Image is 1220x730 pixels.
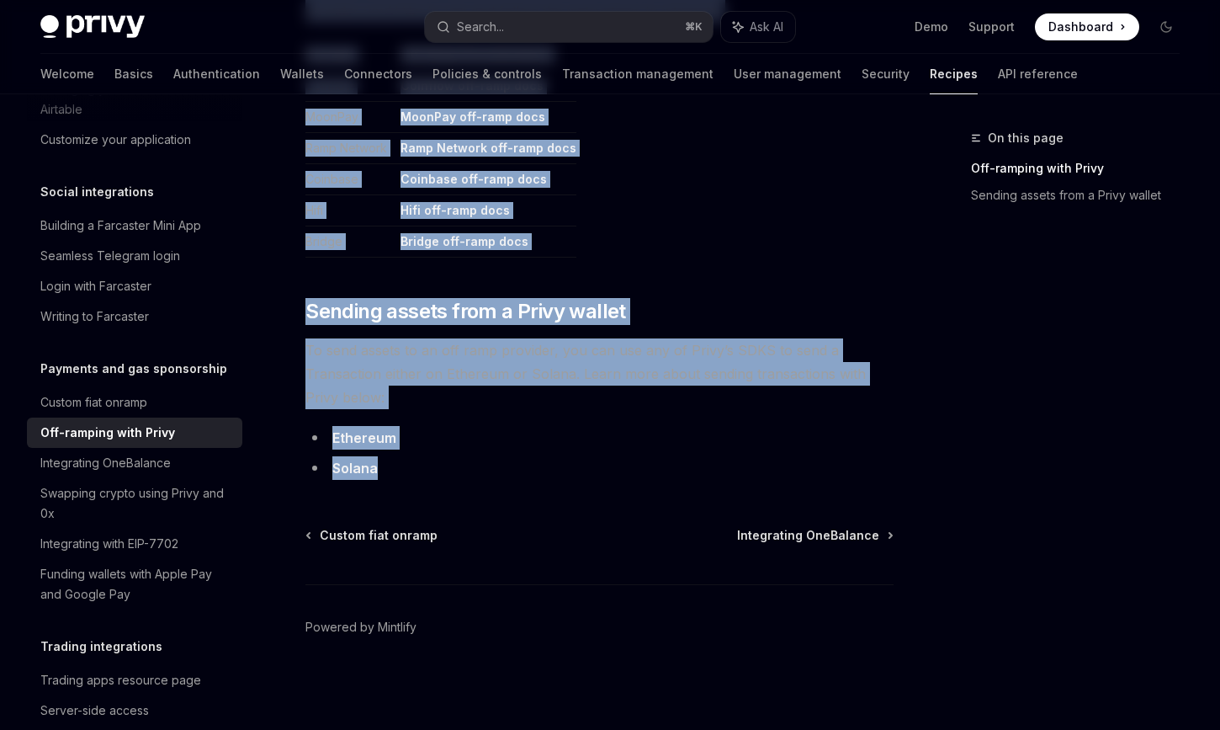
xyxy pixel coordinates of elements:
div: Building a Farcaster Mini App [40,216,201,236]
button: Toggle dark mode [1153,13,1180,40]
a: Bridge off-ramp docs [400,234,528,249]
div: Funding wallets with Apple Pay and Google Pay [40,564,232,605]
a: Integrating with EIP-7702 [27,529,242,559]
td: Hifi [305,195,394,226]
div: Seamless Telegram login [40,246,180,266]
a: Sending assets from a Privy wallet [971,182,1193,209]
h5: Trading integrations [40,637,162,657]
a: Demo [915,19,948,35]
h5: Social integrations [40,182,154,202]
a: Hifi off-ramp docs [400,203,510,218]
a: Server-side access [27,695,242,726]
div: Swapping crypto using Privy and 0x [40,483,232,524]
a: Policies & controls [432,54,542,94]
div: Login with Farcaster [40,276,151,296]
a: Custom fiat onramp [307,527,438,544]
a: Solana [332,460,378,477]
a: Authentication [173,54,260,94]
a: Writing to Farcaster [27,301,242,332]
a: Building a Farcaster Mini App [27,210,242,241]
a: Ethereum [332,429,396,447]
td: Coinbase [305,164,394,195]
div: Server-side access [40,701,149,721]
button: Search...⌘K [425,12,713,42]
a: User management [734,54,841,94]
a: Off-ramping with Privy [971,155,1193,182]
button: Ask AI [721,12,795,42]
div: Integrating with EIP-7702 [40,534,178,554]
span: Integrating OneBalance [737,527,879,544]
a: Recipes [930,54,978,94]
span: Dashboard [1048,19,1113,35]
a: Security [862,54,910,94]
a: API reference [998,54,1078,94]
span: Ask AI [750,19,783,35]
a: Connectors [344,54,412,94]
span: Sending assets from a Privy wallet [305,298,626,325]
td: MoonPay [305,102,394,133]
a: Trading apps resource page [27,665,242,695]
a: Custom fiat onramp [27,387,242,418]
a: Wallets [280,54,324,94]
a: Integrating OneBalance [737,527,892,544]
div: Integrating OneBalance [40,453,171,473]
a: Customize your application [27,125,242,155]
td: Bridge [305,226,394,258]
h5: Payments and gas sponsorship [40,359,227,379]
div: Search... [457,17,504,37]
a: Login with Farcaster [27,271,242,301]
div: Trading apps resource page [40,670,201,690]
span: Custom fiat onramp [320,527,438,544]
a: Support [968,19,1015,35]
a: Transaction management [562,54,713,94]
a: Integrating OneBalance [27,448,242,478]
a: Basics [114,54,153,94]
a: Swapping crypto using Privy and 0x [27,478,242,529]
div: Custom fiat onramp [40,392,147,413]
a: Ramp Network off-ramp docs [400,141,576,156]
a: MoonPay off-ramp docs [400,109,545,125]
img: dark logo [40,15,145,39]
span: To send assets to an off ramp provider, you can use any of Privy’s SDKS to send a Transaction eit... [305,338,894,409]
span: ⌘ K [685,20,703,34]
a: Dashboard [1035,13,1139,40]
a: Off-ramping with Privy [27,418,242,448]
a: Coinbase off-ramp docs [400,172,547,187]
td: Ramp Network [305,133,394,164]
a: Seamless Telegram login [27,241,242,271]
a: Powered by Mintlify [305,619,416,636]
div: Writing to Farcaster [40,306,149,327]
a: Funding wallets with Apple Pay and Google Pay [27,559,242,610]
span: On this page [988,128,1064,148]
a: Welcome [40,54,94,94]
div: Off-ramping with Privy [40,423,175,443]
div: Customize your application [40,130,191,150]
